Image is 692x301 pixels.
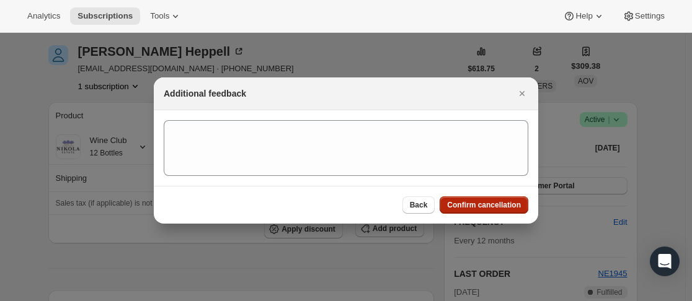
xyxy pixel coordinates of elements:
span: Tools [150,11,169,21]
h2: Additional feedback [164,87,246,100]
span: Help [575,11,592,21]
button: Tools [143,7,189,25]
button: Close [513,85,531,102]
span: Confirm cancellation [447,200,521,210]
span: Back [410,200,428,210]
span: Settings [635,11,665,21]
button: Settings [615,7,672,25]
button: Analytics [20,7,68,25]
button: Help [556,7,612,25]
button: Back [402,196,435,214]
button: Subscriptions [70,7,140,25]
span: Analytics [27,11,60,21]
span: Subscriptions [78,11,133,21]
div: Open Intercom Messenger [650,246,680,276]
button: Confirm cancellation [440,196,528,214]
